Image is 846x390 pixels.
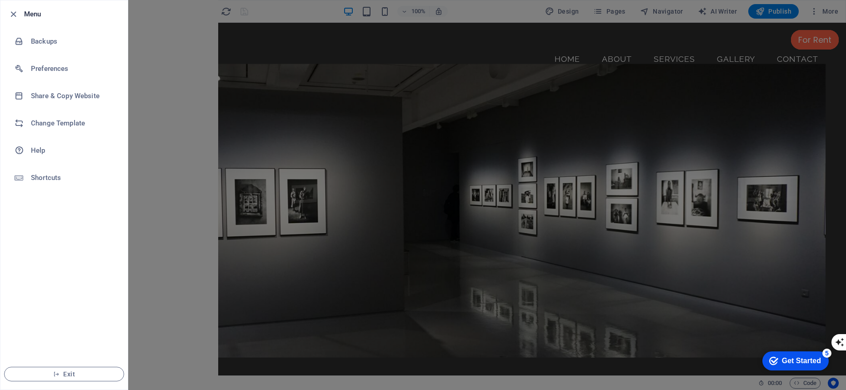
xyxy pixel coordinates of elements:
div: 5 [67,2,76,11]
div: For Rent [755,7,802,27]
h6: Share & Copy Website [31,90,115,101]
h6: Preferences [31,63,115,74]
button: Exit [4,367,124,381]
h6: Backups [31,36,115,47]
button: 1 [21,325,32,328]
h6: Change Template [31,118,115,129]
div: Get Started [27,10,66,18]
button: 3 [21,350,32,352]
div: Get Started 5 items remaining, 0% complete [7,5,74,24]
button: 2 [21,338,32,340]
a: Help [0,137,128,164]
span: Exit [12,370,116,378]
h6: Shortcuts [31,172,115,183]
h6: Help [31,145,115,156]
h6: Menu [24,9,120,20]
